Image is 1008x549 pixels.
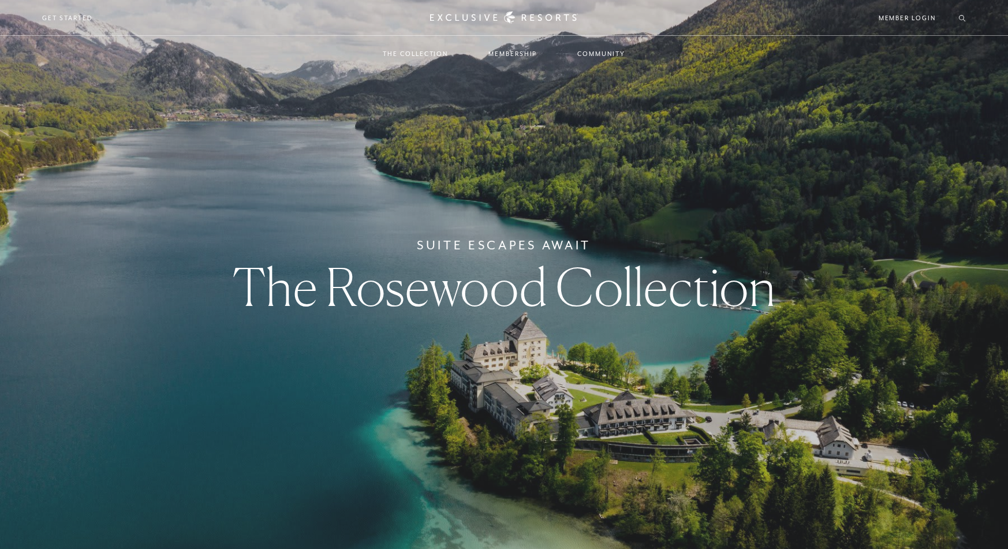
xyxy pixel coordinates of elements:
a: The Collection [371,37,460,70]
h1: The Rosewood Collection [233,261,776,313]
a: Member Login [879,13,936,23]
a: Community [566,37,636,70]
a: Get Started [42,13,92,23]
h6: Suite Escapes Await [417,236,591,255]
a: Membership [477,37,548,70]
